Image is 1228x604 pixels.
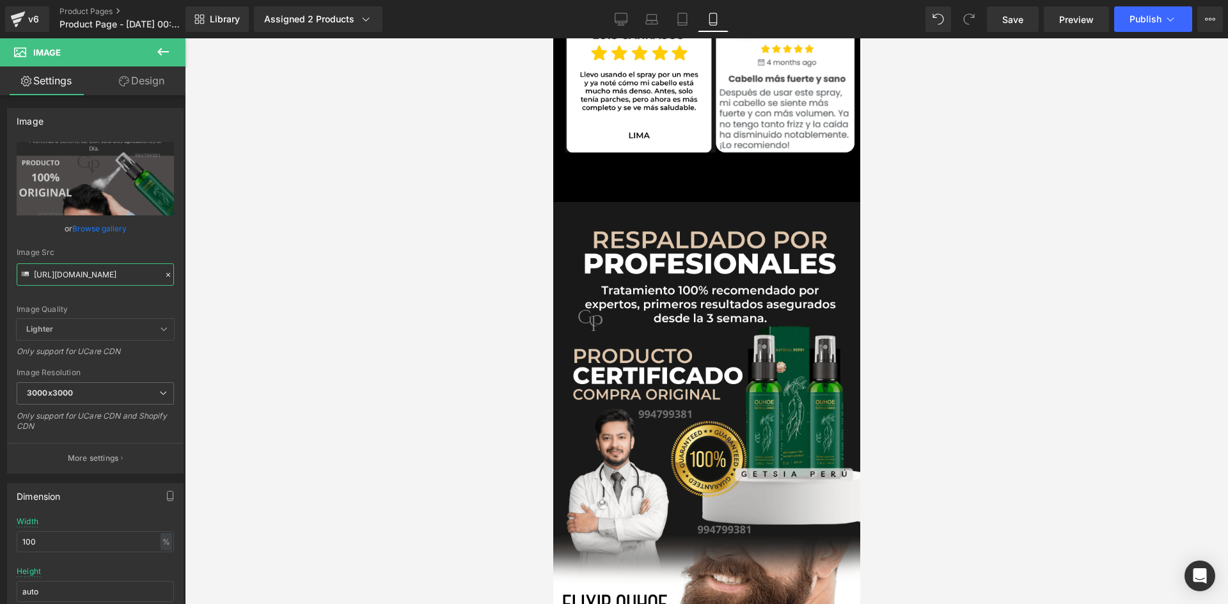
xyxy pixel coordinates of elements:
button: Undo [925,6,951,32]
div: Image Quality [17,305,174,314]
div: Dimension [17,484,61,502]
div: or [17,222,174,235]
a: New Library [185,6,249,32]
input: auto [17,531,174,552]
p: More settings [68,453,119,464]
div: Assigned 2 Products [264,13,372,26]
input: Link [17,263,174,286]
a: Product Pages [59,6,207,17]
span: Library [210,13,240,25]
button: Redo [956,6,982,32]
div: % [161,533,172,550]
a: v6 [5,6,49,32]
a: Mobile [698,6,728,32]
button: More settings [8,443,183,473]
button: Publish [1114,6,1192,32]
a: Desktop [606,6,636,32]
a: Design [95,66,188,95]
span: Product Page - [DATE] 00:22:11 [59,19,182,29]
div: Image [17,109,43,127]
div: Image Resolution [17,368,174,377]
div: v6 [26,11,42,27]
div: Width [17,517,38,526]
button: More [1197,6,1223,32]
span: Image [33,47,61,58]
div: Height [17,567,41,576]
div: Open Intercom Messenger [1185,561,1215,591]
input: auto [17,581,174,602]
a: Laptop [636,6,667,32]
div: Only support for UCare CDN and Shopify CDN [17,411,174,440]
div: Image Src [17,248,174,257]
span: Publish [1130,14,1161,24]
b: Lighter [26,324,53,334]
div: Only support for UCare CDN [17,346,174,365]
a: Tablet [667,6,698,32]
a: Preview [1044,6,1109,32]
b: 3000x3000 [27,388,73,398]
a: Browse gallery [72,217,127,240]
span: Preview [1059,13,1094,26]
span: Save [1002,13,1023,26]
